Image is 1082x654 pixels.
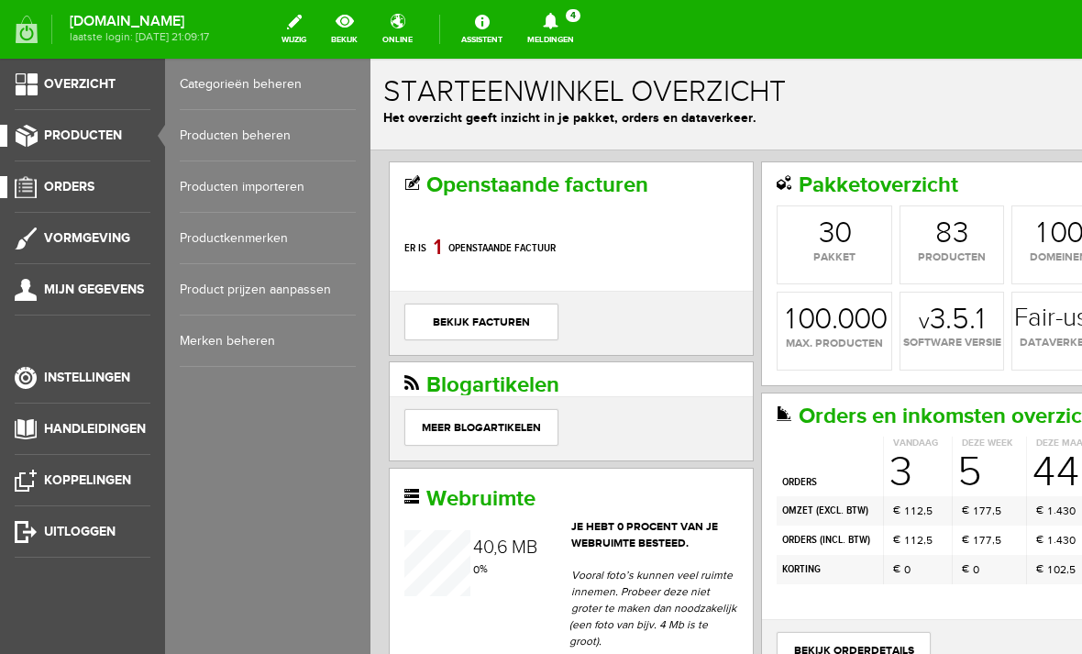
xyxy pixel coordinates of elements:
[535,444,538,460] div: 1
[270,9,317,50] a: wijzig
[320,9,369,50] a: bekijk
[519,393,542,435] div: 3
[44,524,116,539] span: Uitloggen
[587,393,612,435] div: 5
[500,247,517,276] div: 0
[180,110,356,161] a: Producten beheren
[407,277,521,294] span: max. producten
[44,421,146,437] span: Handleidingen
[180,316,356,367] a: Merken beheren
[692,444,699,460] div: 3
[556,473,562,490] div: 5
[642,191,734,207] span: domeinen
[141,478,167,500] span: MB
[686,473,692,490] div: 4
[602,503,609,519] span: 0
[44,472,131,488] span: Koppelingen
[667,161,676,190] div: 1
[683,503,690,519] div: 0
[534,503,540,519] span: 0
[452,474,497,488] b: incl. BTW
[686,444,692,460] div: 4
[34,115,368,139] h2: Openstaande facturen
[679,161,697,190] div: 0
[644,247,733,272] strong: Fair-use
[199,508,368,591] p: Vooral foto’s kunnen veel ruimte innemen. Probeer deze niet groter te maken dan noodzakelijk (een...
[444,247,461,276] div: 0
[656,378,740,392] th: Deze maand
[678,473,681,490] div: 1
[180,59,356,110] a: Categorieën beheren
[609,473,614,490] div: 7
[13,17,699,50] h1: Starteenwinkel overzicht
[467,247,484,276] div: 0
[690,503,696,519] div: 2
[406,115,740,139] h2: Pakketoverzicht
[513,378,581,392] th: Vandaag
[448,445,495,459] b: excl. BTW
[415,247,425,276] div: 1
[103,503,109,519] div: 0
[582,161,598,190] div: 3
[180,264,356,316] a: Product prijzen aanpassen
[34,428,368,452] h2: Webruimte
[70,17,209,27] strong: [DOMAIN_NAME]
[622,474,624,487] span: ,
[34,315,368,338] h2: Blogartikelen
[683,474,686,487] span: .
[530,276,633,293] span: software versie
[461,244,468,278] span: .
[63,172,71,205] div: 1
[624,473,631,490] div: 5
[44,179,94,194] span: Orders
[615,473,621,490] div: 7
[603,444,607,460] div: 1
[44,127,122,143] span: Producten
[556,444,562,460] div: 5
[622,445,624,458] span: ,
[548,247,614,276] strong: 3.5.1
[44,76,116,92] span: Overzicht
[34,245,188,282] a: bekijk facturen
[34,172,368,207] p: Er is openstaande factuur
[103,504,117,516] span: %
[34,460,368,493] header: Je hebt 0 procent van je webruimte besteed.
[105,519,108,536] div: 1
[553,474,556,487] span: ,
[615,444,621,460] div: 7
[34,350,188,387] a: Meer blogartikelen
[662,393,685,435] div: 4
[678,503,681,519] div: 1
[603,473,607,490] div: 1
[565,161,581,190] div: 8
[692,473,699,490] div: 3
[548,250,559,276] span: v
[180,161,356,213] a: Producten importeren
[113,480,124,498] div: 0
[642,276,734,293] span: dataverkeer
[535,473,538,490] div: 1
[516,9,585,50] a: Meldingen4
[127,480,138,498] div: 6
[406,496,513,526] td: korting
[406,573,560,610] a: bekijk orderdetails
[547,444,553,460] div: 2
[406,392,513,438] td: orders
[609,444,614,460] div: 7
[553,445,556,458] span: ,
[427,247,445,276] div: 0
[123,479,127,501] span: ,
[44,282,144,297] span: Mijn gegevens
[699,444,705,460] div: 0
[541,444,545,460] div: 1
[566,9,580,22] span: 4
[371,9,424,50] a: online
[13,50,699,69] p: Het overzicht geeft inzicht in je pakket, orders en dataverkeer.
[44,370,130,385] span: Instellingen
[180,213,356,264] a: Productkenmerken
[686,393,709,435] div: 4
[406,467,513,496] td: orders ( )
[406,438,513,467] td: omzet ( )
[448,161,464,190] div: 3
[530,191,633,207] span: producten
